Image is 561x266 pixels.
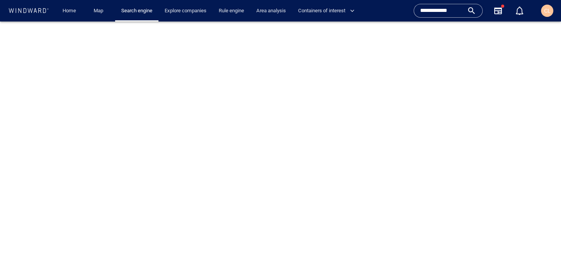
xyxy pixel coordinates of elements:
a: Map [91,4,109,18]
span: CL [544,8,551,14]
span: Containers of interest [298,7,355,15]
button: Containers of interest [295,4,361,18]
button: Home [57,4,81,18]
iframe: Chat [528,231,555,260]
a: Search engine [118,4,155,18]
a: Home [59,4,79,18]
div: Notification center [515,6,524,15]
a: Area analysis [253,4,289,18]
a: Rule engine [216,4,247,18]
button: CL [540,3,555,18]
button: Map [87,4,112,18]
a: Explore companies [162,4,210,18]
